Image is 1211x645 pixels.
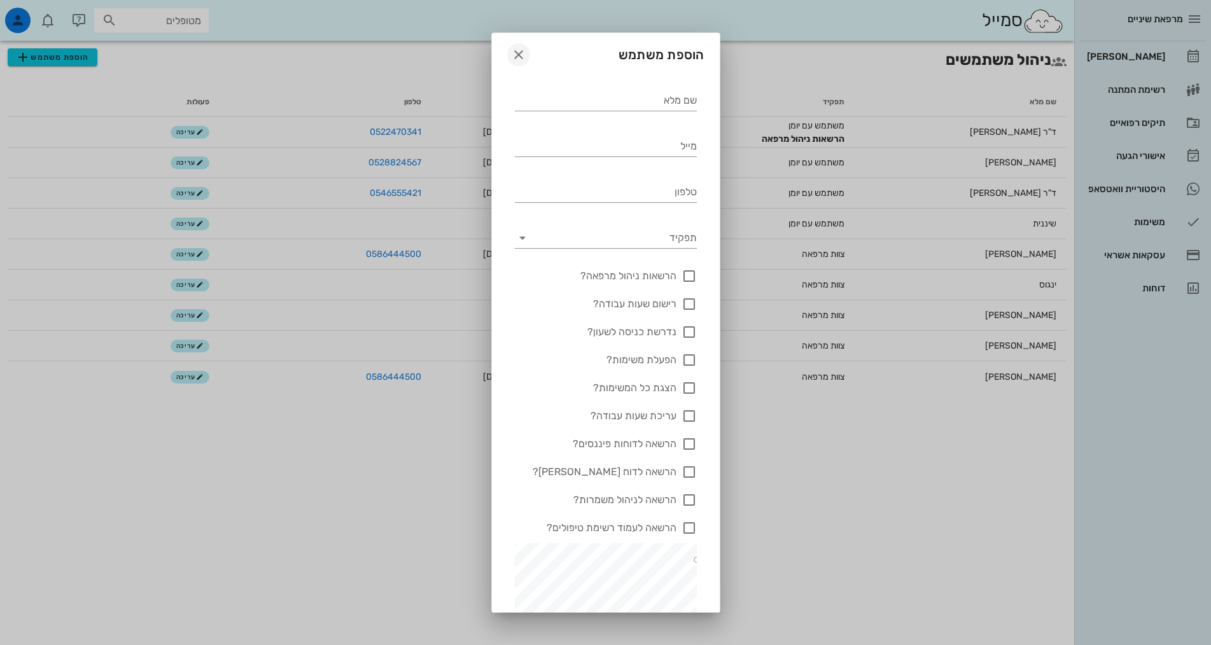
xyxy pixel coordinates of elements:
[515,228,697,248] div: תפקיד
[492,33,720,73] div: הוספת משתמש
[515,354,676,366] label: הפעלת משימות?
[515,410,676,422] label: עריכת שעות עבודה?
[515,466,676,478] label: הרשאה לדוח [PERSON_NAME]?
[515,438,676,450] label: הרשאה לדוחות פיננסים?
[515,326,676,338] label: נדרשת כניסה לשעון?
[515,522,676,534] label: הרשאה לעמוד רשימת טיפולים?
[515,270,676,282] label: הרשאות ניהול מרפאה?
[515,382,676,394] label: הצגת כל המשימות?
[515,494,676,506] label: הרשאה לניהול משמרות?
[515,298,676,310] label: רישום שעות עבודה?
